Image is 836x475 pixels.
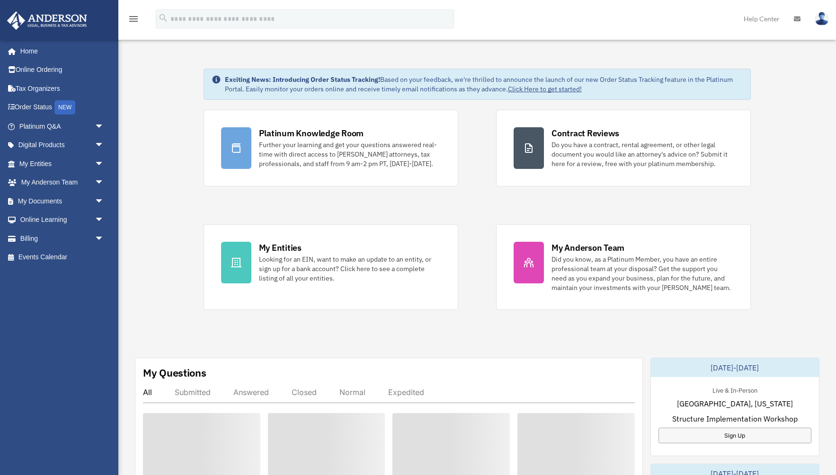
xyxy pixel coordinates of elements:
[496,224,751,310] a: My Anderson Team Did you know, as a Platinum Member, you have an entire professional team at your...
[95,173,114,193] span: arrow_drop_down
[204,224,458,310] a: My Entities Looking for an EIN, want to make an update to an entity, or sign up for a bank accoun...
[158,13,169,23] i: search
[7,61,118,79] a: Online Ordering
[551,242,624,254] div: My Anderson Team
[388,387,424,397] div: Expedited
[259,242,302,254] div: My Entities
[143,366,206,380] div: My Questions
[204,110,458,186] a: Platinum Knowledge Room Further your learning and get your questions answered real-time with dire...
[225,75,743,94] div: Based on your feedback, we're thrilled to announce the launch of our new Order Status Tracking fe...
[551,255,733,292] div: Did you know, as a Platinum Member, you have an entire professional team at your disposal? Get th...
[7,173,118,192] a: My Anderson Teamarrow_drop_down
[95,136,114,155] span: arrow_drop_down
[95,154,114,174] span: arrow_drop_down
[259,255,441,283] div: Looking for an EIN, want to make an update to an entity, or sign up for a bank account? Click her...
[508,85,582,93] a: Click Here to get started!
[705,385,765,395] div: Live & In-Person
[551,140,733,168] div: Do you have a contract, rental agreement, or other legal document you would like an attorney's ad...
[658,428,812,443] a: Sign Up
[496,110,751,186] a: Contract Reviews Do you have a contract, rental agreement, or other legal document you would like...
[225,75,380,84] strong: Exciting News: Introducing Order Status Tracking!
[95,192,114,211] span: arrow_drop_down
[95,117,114,136] span: arrow_drop_down
[128,13,139,25] i: menu
[7,42,114,61] a: Home
[677,398,793,409] span: [GEOGRAPHIC_DATA], [US_STATE]
[95,229,114,248] span: arrow_drop_down
[651,358,819,377] div: [DATE]-[DATE]
[128,17,139,25] a: menu
[672,413,798,424] span: Structure Implementation Workshop
[7,211,118,229] a: Online Learningarrow_drop_down
[7,229,118,248] a: Billingarrow_drop_down
[175,387,211,397] div: Submitted
[815,12,829,26] img: User Pic
[7,154,118,173] a: My Entitiesarrow_drop_down
[551,127,619,139] div: Contract Reviews
[292,387,317,397] div: Closed
[259,127,364,139] div: Platinum Knowledge Room
[7,79,118,98] a: Tax Organizers
[233,387,269,397] div: Answered
[7,192,118,211] a: My Documentsarrow_drop_down
[339,387,365,397] div: Normal
[4,11,90,30] img: Anderson Advisors Platinum Portal
[7,136,118,155] a: Digital Productsarrow_drop_down
[95,211,114,230] span: arrow_drop_down
[143,387,152,397] div: All
[7,248,118,267] a: Events Calendar
[54,100,75,114] div: NEW
[7,98,118,117] a: Order StatusNEW
[259,140,441,168] div: Further your learning and get your questions answered real-time with direct access to [PERSON_NAM...
[7,117,118,136] a: Platinum Q&Aarrow_drop_down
